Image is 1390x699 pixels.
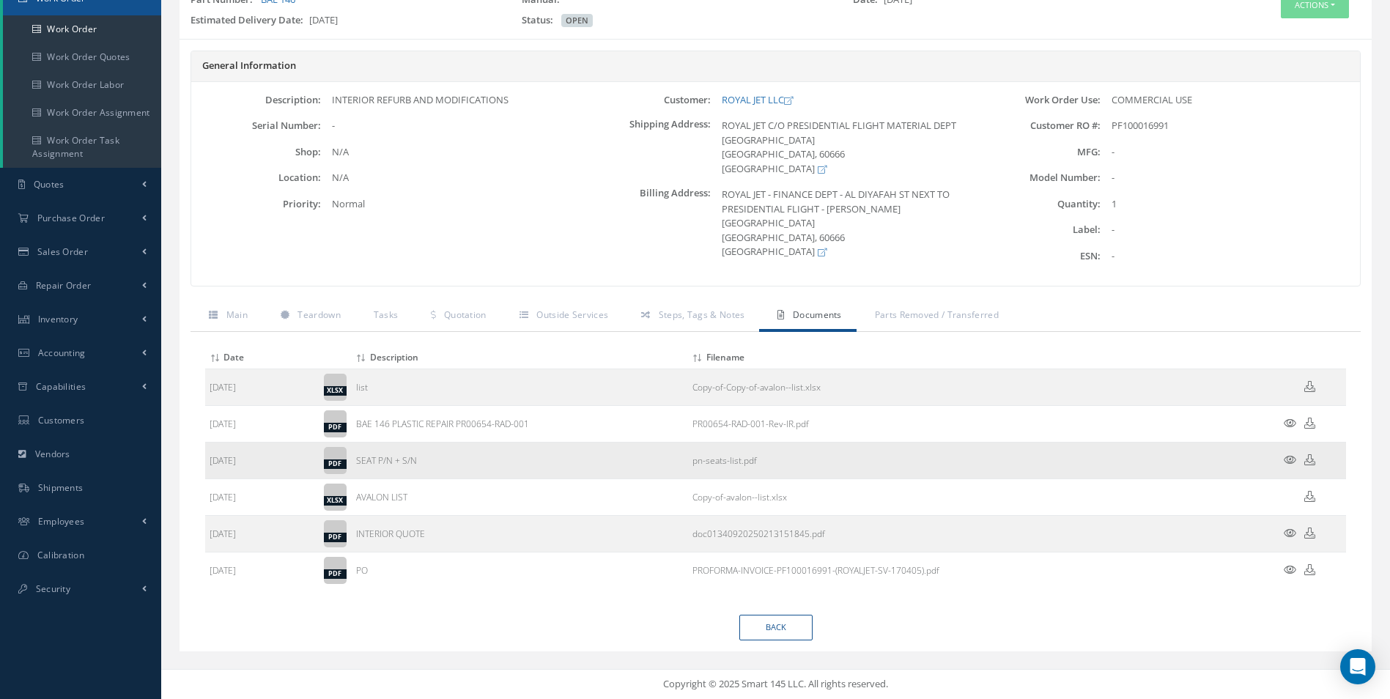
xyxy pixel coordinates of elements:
div: - [1101,145,1360,160]
td: AVALON LIST [352,479,688,516]
span: PF100016991 [1112,119,1169,132]
th: Description [352,347,688,369]
td: [DATE] [205,552,319,589]
td: INTERIOR QUOTE [352,516,688,552]
a: Download [692,491,787,503]
span: Inventory [38,313,78,325]
a: Download [692,564,939,577]
a: Tasks [355,301,413,332]
a: Work Order Assignment [3,99,161,127]
span: Outside Services [536,308,608,321]
div: 1 [1101,197,1360,212]
a: Download [1304,528,1315,540]
a: Teardown [262,301,355,332]
label: Customer RO #: [970,120,1100,131]
div: N/A [321,145,580,160]
label: Label: [970,224,1100,235]
td: PO [352,552,688,589]
td: [DATE] [205,369,319,406]
a: Download [1304,454,1315,467]
a: Steps, Tags & Notes [623,301,759,332]
a: Download [692,381,821,393]
span: Calibration [37,549,84,561]
a: ROYAL JET LLC [722,93,793,106]
span: OPEN [561,14,593,27]
div: Open Intercom Messenger [1340,649,1375,684]
label: Shop: [191,147,321,158]
span: - [332,119,335,132]
span: Employees [38,515,85,528]
div: - [1101,171,1360,185]
div: Normal [321,197,580,212]
div: ROYAL JET C/O PRESIDENTIAL FLIGHT MATERIAL DEPT [GEOGRAPHIC_DATA] [GEOGRAPHIC_DATA], 60666 [GEOGR... [711,119,970,176]
h5: General Information [202,60,1349,72]
a: Download [692,454,757,467]
label: Status: [522,13,559,28]
td: [DATE] [205,443,319,479]
label: Estimated Delivery Date: [191,13,309,28]
span: Purchase Order [37,212,105,224]
a: Preview [1284,528,1296,540]
td: BAE 146 PLASTIC REPAIR PR00654-RAD-001 [352,406,688,443]
a: Main [191,301,262,332]
span: Quotation [444,308,487,321]
a: Download [692,418,809,430]
span: Shipments [38,481,84,494]
div: pdf [324,423,347,432]
label: Customer: [581,95,711,106]
a: Download [1304,381,1315,393]
div: - [1101,249,1360,264]
span: Main [226,308,248,321]
td: SEAT P/N + S/N [352,443,688,479]
a: Back [739,615,813,640]
label: ESN: [970,251,1100,262]
span: Security [36,582,70,595]
span: Tasks [374,308,399,321]
div: xlsx [324,386,347,396]
span: Parts Removed / Transferred [875,308,999,321]
span: Sales Order [37,245,88,258]
div: xlsx [324,496,347,506]
a: Preview [1284,454,1296,467]
td: [DATE] [205,406,319,443]
a: Work Order Labor [3,71,161,99]
label: Model Number: [970,172,1100,183]
a: Download [1304,564,1315,577]
label: Priority: [191,199,321,210]
a: Parts Removed / Transferred [857,301,1013,332]
label: Location: [191,172,321,183]
th: Filename [688,347,1259,369]
div: pdf [324,533,347,542]
label: Quantity: [970,199,1100,210]
div: N/A [321,171,580,185]
a: Work Order [3,15,161,43]
span: Accounting [38,347,86,359]
th: Date [205,347,319,369]
span: Vendors [35,448,70,460]
a: Work Order Quotes [3,43,161,71]
div: Copyright © 2025 Smart 145 LLC. All rights reserved. [176,677,1375,692]
a: Preview [1284,418,1296,430]
a: Download [692,528,825,540]
div: INTERIOR REFURB AND MODIFICATIONS [321,93,580,108]
div: [DATE] [180,13,511,34]
a: Download [1304,491,1315,503]
label: Work Order Use: [970,95,1100,106]
label: Shipping Address: [581,119,711,176]
span: Repair Order [36,279,92,292]
a: Outside Services [501,301,623,332]
a: Download [1304,418,1315,430]
div: ROYAL JET - FINANCE DEPT - AL DIYAFAH ST NEXT TO PRESIDENTIAL FLIGHT - [PERSON_NAME][GEOGRAPHIC_D... [711,188,970,259]
a: Quotation [413,301,500,332]
label: Serial Number: [191,120,321,131]
td: [DATE] [205,479,319,516]
label: MFG: [970,147,1100,158]
td: list [352,369,688,406]
span: Capabilities [36,380,86,393]
span: Quotes [34,178,64,191]
label: Description: [191,95,321,106]
div: - [1101,223,1360,237]
a: Documents [759,301,856,332]
a: Preview [1284,564,1296,577]
div: COMMERCIAL USE [1101,93,1360,108]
